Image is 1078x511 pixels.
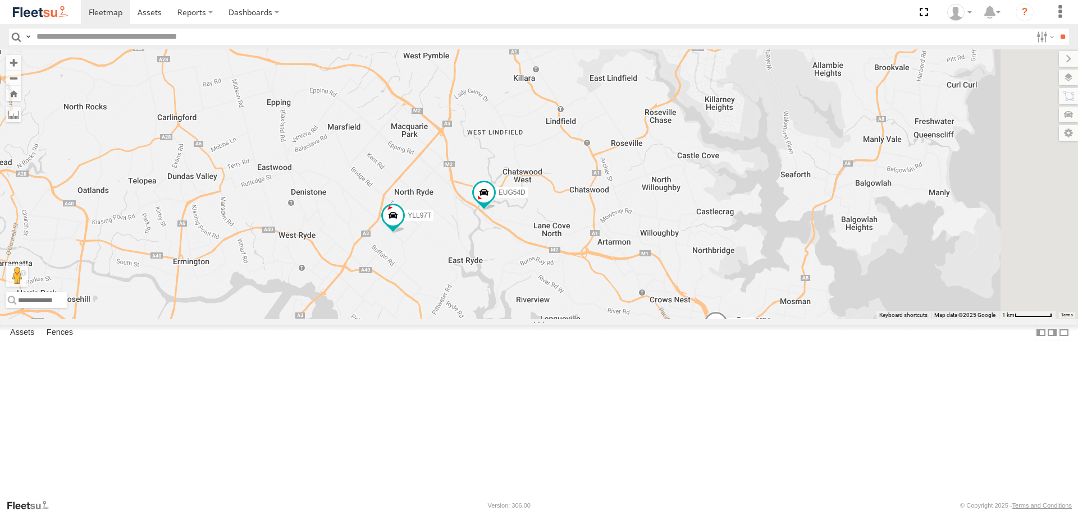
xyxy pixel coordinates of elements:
[1047,325,1058,341] label: Dock Summary Table to the Right
[11,4,70,20] img: fleetsu-logo-horizontal.svg
[1002,312,1015,318] span: 1 km
[6,500,58,511] a: Visit our Website
[499,188,526,196] span: EUG54D
[6,86,21,101] button: Zoom Home
[41,325,79,341] label: Fences
[6,107,21,122] label: Measure
[1016,3,1034,21] i: ?
[943,4,976,21] div: Piers Hill
[24,29,33,45] label: Search Query
[1061,312,1073,317] a: Terms (opens in new tab)
[1012,502,1072,509] a: Terms and Conditions
[6,70,21,86] button: Zoom out
[4,325,40,341] label: Assets
[6,264,28,287] button: Drag Pegman onto the map to open Street View
[960,502,1072,509] div: © Copyright 2025 -
[408,212,431,220] span: YLL97T
[879,311,928,319] button: Keyboard shortcuts
[1035,325,1047,341] label: Dock Summary Table to the Left
[488,502,531,509] div: Version: 306.00
[999,311,1056,319] button: Map scale: 1 km per 63 pixels
[6,55,21,70] button: Zoom in
[934,312,995,318] span: Map data ©2025 Google
[1032,29,1056,45] label: Search Filter Options
[1058,325,1070,341] label: Hide Summary Table
[1059,125,1078,141] label: Map Settings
